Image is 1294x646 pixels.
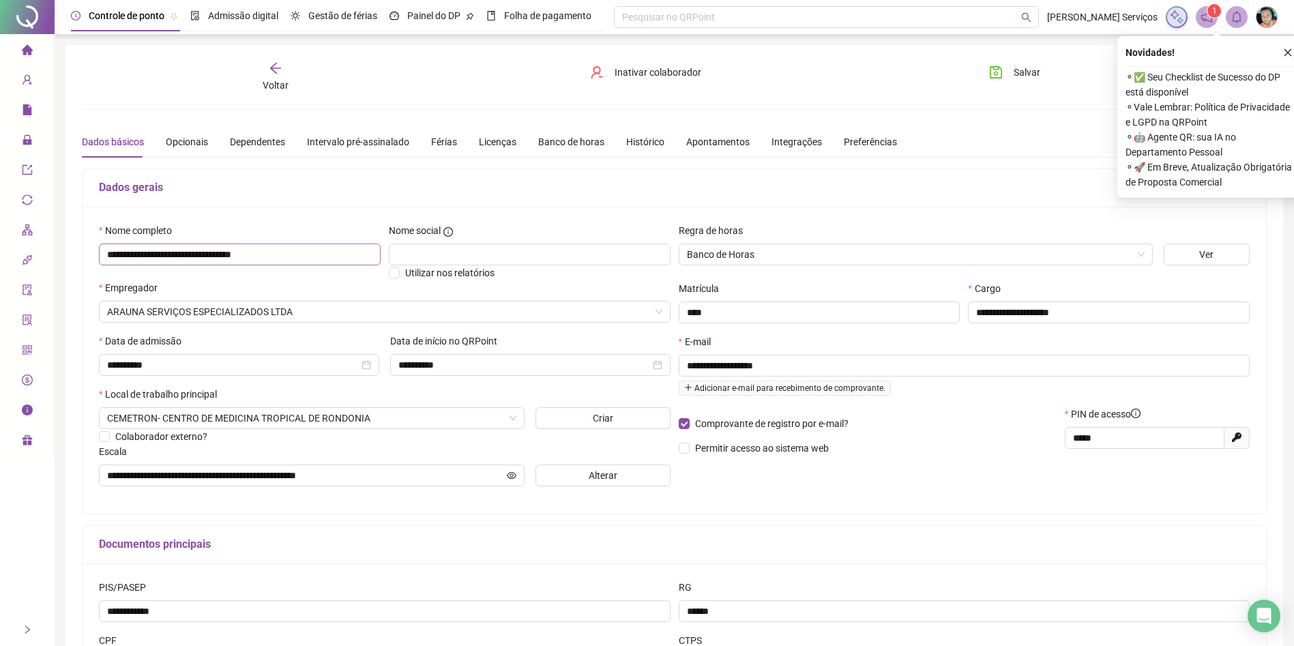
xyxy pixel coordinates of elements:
[22,158,33,186] span: export
[22,278,33,306] span: audit
[695,418,849,429] span: Comprovante de registro por e-mail?
[1021,12,1031,23] span: search
[22,368,33,396] span: dollar
[989,65,1003,79] span: save
[1071,407,1141,422] span: PIN de acesso
[390,334,506,349] label: Data de início no QRPoint
[22,308,33,336] span: solution
[1248,600,1280,632] div: Open Intercom Messenger
[538,134,604,149] div: Banco de horas
[170,12,178,20] span: pushpin
[89,10,164,21] span: Controle de ponto
[844,134,897,149] div: Preferências
[99,387,226,402] label: Local de trabalho principal
[589,468,617,483] span: Alterar
[593,411,613,426] span: Criar
[1014,65,1040,80] span: Salvar
[504,10,591,21] span: Folha de pagamento
[535,407,670,429] button: Criar
[507,471,516,480] span: eye
[99,580,155,595] label: PIS/PASEP
[166,134,208,149] div: Opcionais
[1256,7,1277,27] img: 16970
[22,338,33,366] span: qrcode
[405,267,495,278] span: Utilizar nos relatórios
[686,134,750,149] div: Apontamentos
[1199,247,1214,262] span: Ver
[99,536,1250,553] h5: Documentos principais
[695,443,829,454] span: Permitir acesso ao sistema web
[115,431,207,442] span: Colaborador externo?
[291,11,300,20] span: sun
[679,334,720,349] label: E-mail
[687,244,1145,265] span: Banco de Horas
[1131,409,1141,418] span: info-circle
[99,444,136,459] label: Escala
[99,179,1250,196] h5: Dados gerais
[82,134,144,149] div: Dados básicos
[679,580,701,595] label: RG
[23,625,32,634] span: right
[1231,11,1243,23] span: bell
[190,11,200,20] span: file-done
[307,134,409,149] div: Intervalo pré-assinalado
[22,398,33,426] span: info-circle
[1047,10,1158,25] span: [PERSON_NAME] Serviços
[479,134,516,149] div: Licenças
[389,11,399,20] span: dashboard
[71,11,80,20] span: clock-circle
[443,227,453,237] span: info-circle
[230,134,285,149] div: Dependentes
[679,381,891,396] span: Adicionar e-mail para recebimento de comprovante.
[979,61,1050,83] button: Salvar
[308,10,377,21] span: Gestão de férias
[22,428,33,456] span: gift
[99,280,166,295] label: Empregador
[407,10,460,21] span: Painel do DP
[626,134,664,149] div: Histórico
[679,281,728,296] label: Matrícula
[1201,11,1213,23] span: notification
[771,134,822,149] div: Integrações
[208,10,278,21] span: Admissão digital
[679,223,752,238] label: Regra de horas
[22,218,33,246] span: apartment
[22,98,33,126] span: file
[107,302,662,322] span: ARAUNA SERVIÇOS ESPECIALIZADOS LTDA
[22,188,33,216] span: sync
[1164,244,1250,265] button: Ver
[1212,6,1217,16] span: 1
[99,223,181,238] label: Nome completo
[389,223,441,238] span: Nome social
[1169,10,1184,25] img: sparkle-icon.fc2bf0ac1784a2077858766a79e2daf3.svg
[486,11,496,20] span: book
[580,61,711,83] button: Inativar colaborador
[684,383,692,392] span: plus
[590,65,604,79] span: user-delete
[535,465,670,486] button: Alterar
[269,61,282,75] span: arrow-left
[1126,45,1175,60] span: Novidades !
[22,68,33,96] span: user-add
[431,134,457,149] div: Férias
[466,12,474,20] span: pushpin
[968,281,1009,296] label: Cargo
[22,248,33,276] span: api
[615,65,701,80] span: Inativar colaborador
[22,128,33,156] span: lock
[22,38,33,65] span: home
[107,408,516,428] span: AV. GUAPORÉ - LAGOA, PORTO VELHO - RO, 76812-329
[99,334,190,349] label: Data de admissão
[1207,4,1221,18] sup: 1
[263,80,289,91] span: Voltar
[1283,48,1293,57] span: close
